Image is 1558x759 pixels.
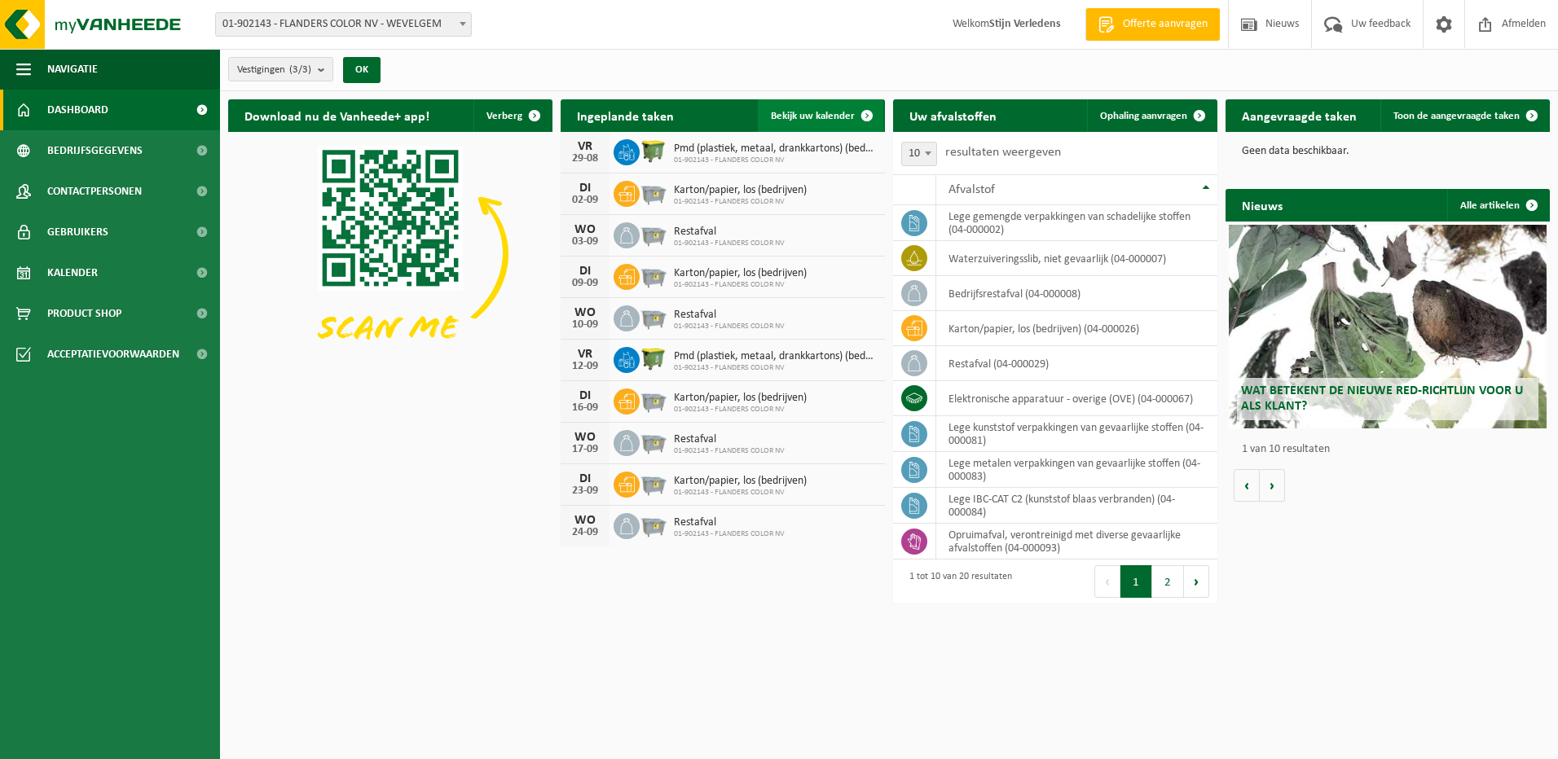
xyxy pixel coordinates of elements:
span: Karton/papier, los (bedrijven) [674,184,807,197]
span: Dashboard [47,90,108,130]
span: Navigatie [47,49,98,90]
td: lege kunststof verpakkingen van gevaarlijke stoffen (04-000081) [936,416,1217,452]
a: Toon de aangevraagde taken [1380,99,1548,132]
span: Bedrijfsgegevens [47,130,143,171]
span: Toon de aangevraagde taken [1393,111,1520,121]
td: lege gemengde verpakkingen van schadelijke stoffen (04-000002) [936,205,1217,241]
div: DI [569,472,601,485]
div: DI [569,265,601,278]
span: 01-902143 - FLANDERS COLOR NV - WEVELGEM [216,13,471,36]
span: Karton/papier, los (bedrijven) [674,392,807,405]
img: WB-2500-GAL-GY-01 [640,261,667,289]
img: WB-2500-GAL-GY-01 [640,303,667,331]
span: 01-902143 - FLANDERS COLOR NV - WEVELGEM [215,12,472,37]
span: Vestigingen [237,58,311,82]
img: WB-2500-GAL-GY-01 [640,469,667,497]
span: Restafval [674,433,785,446]
div: 17-09 [569,444,601,455]
div: WO [569,514,601,527]
img: WB-1100-HPE-GN-50 [640,344,667,372]
h2: Aangevraagde taken [1226,99,1373,131]
label: resultaten weergeven [945,146,1061,159]
div: 29-08 [569,153,601,165]
div: VR [569,348,601,361]
h2: Ingeplande taken [561,99,690,131]
td: bedrijfsrestafval (04-000008) [936,276,1217,311]
div: 1 tot 10 van 20 resultaten [901,564,1012,599]
span: Pmd (plastiek, metaal, drankkartons) (bedrijven) [674,350,877,363]
img: WB-2500-GAL-GY-01 [640,386,667,414]
h2: Download nu de Vanheede+ app! [228,99,446,131]
a: Bekijk uw kalender [758,99,883,132]
strong: Stijn Verledens [989,18,1061,30]
a: Offerte aanvragen [1085,8,1220,41]
h2: Nieuws [1226,189,1299,221]
div: WO [569,306,601,319]
img: WB-2500-GAL-GY-01 [640,428,667,455]
h2: Uw afvalstoffen [893,99,1013,131]
img: WB-2500-GAL-GY-01 [640,220,667,248]
p: 1 van 10 resultaten [1242,444,1542,455]
span: Pmd (plastiek, metaal, drankkartons) (bedrijven) [674,143,877,156]
a: Alle artikelen [1447,189,1548,222]
button: Volgende [1260,469,1285,502]
img: WB-2500-GAL-GY-01 [640,178,667,206]
span: Verberg [486,111,522,121]
a: Wat betekent de nieuwe RED-richtlijn voor u als klant? [1229,225,1547,428]
span: Product Shop [47,293,121,334]
span: 01-902143 - FLANDERS COLOR NV [674,488,807,498]
span: 01-902143 - FLANDERS COLOR NV [674,280,807,290]
div: WO [569,431,601,444]
span: 01-902143 - FLANDERS COLOR NV [674,197,807,207]
div: 03-09 [569,236,601,248]
span: Karton/papier, los (bedrijven) [674,475,807,488]
button: Vestigingen(3/3) [228,57,333,81]
div: 09-09 [569,278,601,289]
p: Geen data beschikbaar. [1242,146,1534,157]
span: Ophaling aanvragen [1100,111,1187,121]
div: 10-09 [569,319,601,331]
span: Restafval [674,516,785,529]
img: WB-2500-GAL-GY-01 [640,511,667,538]
div: 24-09 [569,527,601,538]
button: Previous [1094,565,1120,598]
span: 10 [901,142,937,166]
span: Bekijk uw kalender [771,111,855,121]
span: Wat betekent de nieuwe RED-richtlijn voor u als klant? [1241,384,1523,413]
span: Gebruikers [47,212,108,252]
div: 16-09 [569,402,601,414]
div: WO [569,223,601,236]
button: Next [1184,565,1209,598]
span: 01-902143 - FLANDERS COLOR NV [674,322,785,331]
span: Afvalstof [948,183,995,196]
div: 02-09 [569,195,601,206]
div: 23-09 [569,485,601,497]
count: (3/3) [289,64,311,75]
td: karton/papier, los (bedrijven) (04-000026) [936,311,1217,346]
span: Kalender [47,252,98,293]
span: Offerte aanvragen [1119,16,1212,33]
button: Verberg [473,99,551,132]
span: Karton/papier, los (bedrijven) [674,267,807,280]
span: Acceptatievoorwaarden [47,334,179,375]
td: elektronische apparatuur - overige (OVE) (04-000067) [936,381,1217,416]
td: lege metalen verpakkingen van gevaarlijke stoffen (04-000083) [936,452,1217,488]
td: opruimafval, verontreinigd met diverse gevaarlijke afvalstoffen (04-000093) [936,524,1217,559]
td: restafval (04-000029) [936,346,1217,381]
button: Vorige [1234,469,1260,502]
button: OK [343,57,381,83]
td: lege IBC-CAT C2 (kunststof blaas verbranden) (04-000084) [936,488,1217,524]
div: 12-09 [569,361,601,372]
td: waterzuiveringsslib, niet gevaarlijk (04-000007) [936,241,1217,276]
span: Contactpersonen [47,171,142,212]
a: Ophaling aanvragen [1087,99,1216,132]
span: 01-902143 - FLANDERS COLOR NV [674,363,877,373]
span: Restafval [674,226,785,239]
span: Restafval [674,309,785,322]
span: 01-902143 - FLANDERS COLOR NV [674,239,785,248]
div: DI [569,389,601,402]
div: VR [569,140,601,153]
button: 2 [1152,565,1184,598]
img: WB-1100-HPE-GN-50 [640,137,667,165]
span: 01-902143 - FLANDERS COLOR NV [674,405,807,415]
